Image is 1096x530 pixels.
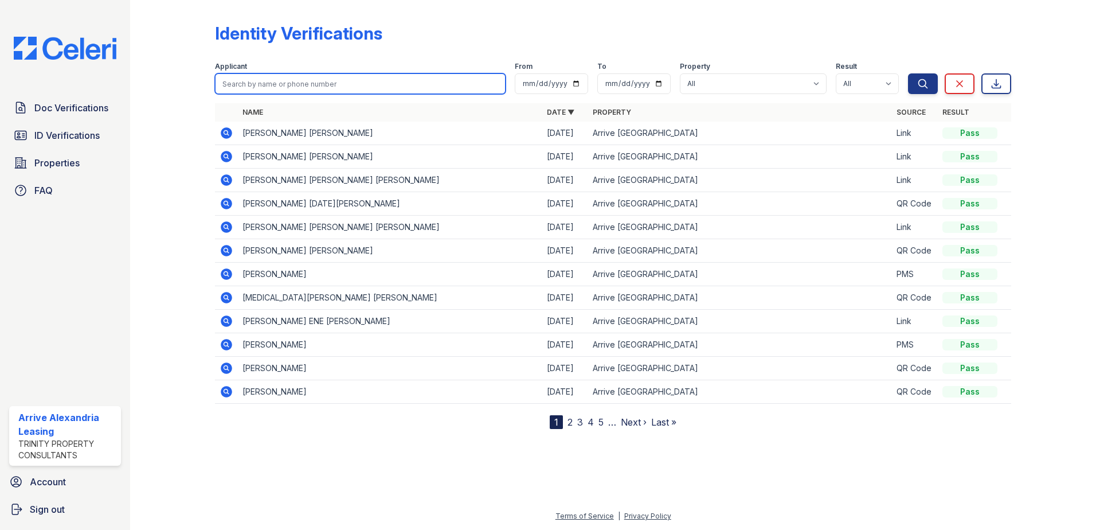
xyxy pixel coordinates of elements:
div: Pass [942,245,997,256]
a: 2 [567,416,573,428]
td: [DATE] [542,216,588,239]
a: Account [5,470,126,493]
a: Sign out [5,498,126,521]
label: Applicant [215,62,247,71]
td: Arrive [GEOGRAPHIC_DATA] [588,263,893,286]
a: ID Verifications [9,124,121,147]
td: [PERSON_NAME] [238,333,542,357]
td: QR Code [892,239,938,263]
a: Privacy Policy [624,512,671,520]
td: [DATE] [542,192,588,216]
td: Arrive [GEOGRAPHIC_DATA] [588,239,893,263]
div: 1 [550,415,563,429]
div: Identity Verifications [215,23,382,44]
td: [DATE] [542,145,588,169]
div: Pass [942,363,997,374]
a: Source [897,108,926,116]
a: Next › [621,416,647,428]
a: Properties [9,151,121,174]
td: [DATE] [542,122,588,145]
td: Arrive [GEOGRAPHIC_DATA] [588,286,893,310]
div: Pass [942,221,997,233]
td: Arrive [GEOGRAPHIC_DATA] [588,145,893,169]
div: Pass [942,315,997,327]
td: Link [892,216,938,239]
div: Pass [942,174,997,186]
td: [DATE] [542,333,588,357]
td: Arrive [GEOGRAPHIC_DATA] [588,192,893,216]
td: [DATE] [542,263,588,286]
span: … [608,415,616,429]
td: PMS [892,333,938,357]
a: Property [593,108,631,116]
td: QR Code [892,286,938,310]
input: Search by name or phone number [215,73,506,94]
td: [PERSON_NAME] ENE [PERSON_NAME] [238,310,542,333]
span: Properties [34,156,80,170]
span: Sign out [30,502,65,516]
td: [DATE] [542,239,588,263]
td: [PERSON_NAME] [DATE][PERSON_NAME] [238,192,542,216]
td: PMS [892,263,938,286]
td: [DATE] [542,286,588,310]
div: Pass [942,127,997,139]
a: Terms of Service [555,512,614,520]
td: Link [892,145,938,169]
label: Result [836,62,857,71]
td: [PERSON_NAME] [PERSON_NAME] [238,145,542,169]
span: FAQ [34,184,53,197]
a: Last » [651,416,676,428]
a: 5 [598,416,604,428]
td: [PERSON_NAME] [PERSON_NAME] [PERSON_NAME] [238,216,542,239]
td: Link [892,169,938,192]
div: Pass [942,339,997,350]
td: [PERSON_NAME] [238,357,542,380]
a: Doc Verifications [9,96,121,119]
td: QR Code [892,357,938,380]
a: Name [242,108,263,116]
td: [PERSON_NAME] [PERSON_NAME] [PERSON_NAME] [238,169,542,192]
td: Link [892,310,938,333]
td: Arrive [GEOGRAPHIC_DATA] [588,169,893,192]
div: Pass [942,151,997,162]
td: [DATE] [542,310,588,333]
div: Pass [942,386,997,397]
td: Arrive [GEOGRAPHIC_DATA] [588,333,893,357]
td: QR Code [892,192,938,216]
a: Result [942,108,969,116]
td: Arrive [GEOGRAPHIC_DATA] [588,357,893,380]
td: [PERSON_NAME] [238,263,542,286]
div: Trinity Property Consultants [18,438,116,461]
label: Property [680,62,710,71]
td: [DATE] [542,380,588,404]
td: Arrive [GEOGRAPHIC_DATA] [588,380,893,404]
td: [PERSON_NAME] [238,380,542,404]
a: FAQ [9,179,121,202]
td: Arrive [GEOGRAPHIC_DATA] [588,122,893,145]
td: QR Code [892,380,938,404]
td: [DATE] [542,357,588,380]
td: Arrive [GEOGRAPHIC_DATA] [588,216,893,239]
div: Arrive Alexandria Leasing [18,411,116,438]
div: Pass [942,268,997,280]
td: Arrive [GEOGRAPHIC_DATA] [588,310,893,333]
a: Date ▼ [547,108,574,116]
div: Pass [942,198,997,209]
td: [PERSON_NAME] [PERSON_NAME] [238,122,542,145]
td: [PERSON_NAME] [PERSON_NAME] [238,239,542,263]
span: ID Verifications [34,128,100,142]
label: To [597,62,606,71]
label: From [515,62,533,71]
td: Link [892,122,938,145]
td: [MEDICAL_DATA][PERSON_NAME] [PERSON_NAME] [238,286,542,310]
a: 4 [588,416,594,428]
div: Pass [942,292,997,303]
img: CE_Logo_Blue-a8612792a0a2168367f1c8372b55b34899dd931a85d93a1a3d3e32e68fde9ad4.png [5,37,126,60]
span: Doc Verifications [34,101,108,115]
a: 3 [577,416,583,428]
div: | [618,512,620,520]
span: Account [30,475,66,489]
td: [DATE] [542,169,588,192]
